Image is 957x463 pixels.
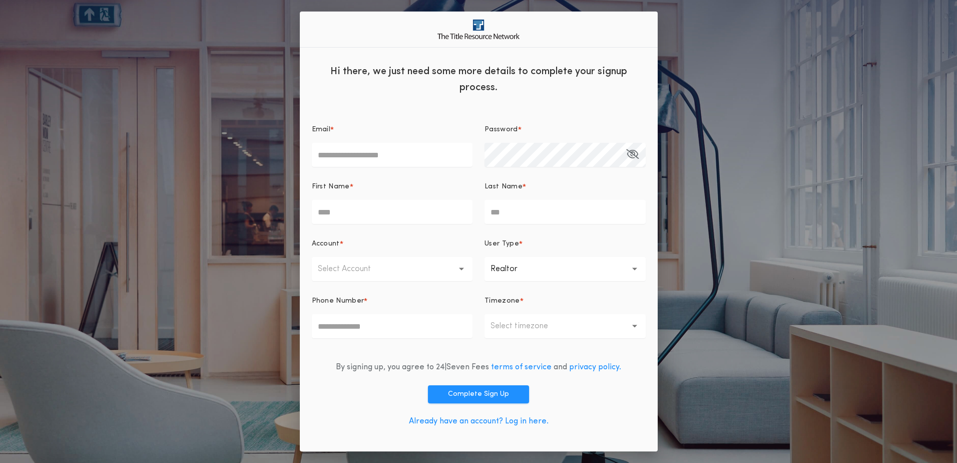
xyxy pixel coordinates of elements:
p: Password [485,125,518,135]
a: privacy policy. [569,363,621,371]
p: User Type [485,239,519,249]
button: Complete Sign Up [428,385,529,403]
p: Email [312,125,331,135]
p: Select timezone [491,320,564,332]
button: Realtor [485,257,646,281]
p: Last Name [485,182,523,192]
input: First Name* [312,200,473,224]
p: Phone Number [312,296,364,306]
input: Last Name* [485,200,646,224]
p: Timezone [485,296,520,306]
p: Select Account [318,263,387,275]
div: Hi there, we just need some more details to complete your signup process. [300,56,658,101]
input: Email* [312,143,473,167]
div: By signing up, you agree to 24|Seven Fees and [336,361,621,373]
button: Select timezone [485,314,646,338]
p: Account [312,239,340,249]
p: First Name [312,182,350,192]
button: Password* [626,143,639,167]
a: Already have an account? Log in here. [409,417,549,425]
a: terms of service [491,363,552,371]
img: logo [437,20,520,39]
button: Select Account [312,257,473,281]
p: Realtor [491,263,534,275]
input: Phone Number* [312,314,473,338]
input: Password* [485,143,646,167]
